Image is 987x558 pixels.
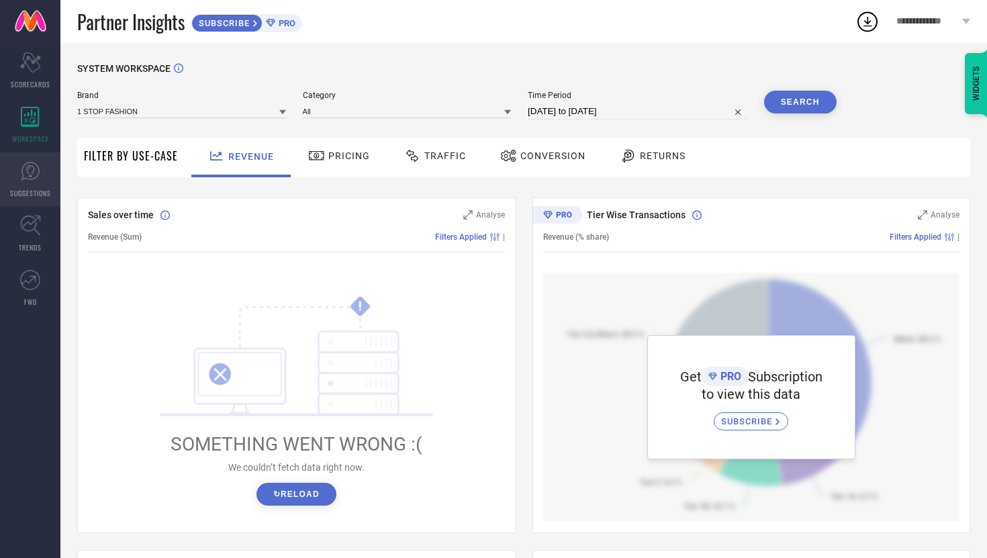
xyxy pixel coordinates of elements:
[543,232,609,242] span: Revenue (% share)
[463,210,473,220] svg: Zoom
[191,11,302,32] a: SUBSCRIBEPRO
[717,370,741,383] span: PRO
[228,462,365,473] span: We couldn’t fetch data right now.
[855,9,880,34] div: Open download list
[84,148,178,164] span: Filter By Use-Case
[256,483,336,506] button: ↻Reload
[528,103,747,120] input: Select time period
[328,150,370,161] span: Pricing
[764,91,837,113] button: Search
[303,91,512,100] span: Category
[275,18,295,28] span: PRO
[192,18,253,28] span: SUBSCRIBE
[228,151,274,162] span: Revenue
[88,210,154,220] span: Sales over time
[520,150,585,161] span: Conversion
[88,232,142,242] span: Revenue (Sum)
[957,232,959,242] span: |
[19,242,42,252] span: TRENDS
[503,232,505,242] span: |
[359,299,362,314] tspan: !
[587,210,686,220] span: Tier Wise Transactions
[721,416,775,426] span: SUBSCRIBE
[171,433,422,455] span: SOMETHING WENT WRONG :(
[10,188,51,198] span: SUGGESTIONS
[77,8,185,36] span: Partner Insights
[931,210,959,220] span: Analyse
[714,402,788,430] a: SUBSCRIBE
[12,134,49,144] span: WORKSPACE
[748,369,822,385] span: Subscription
[528,91,747,100] span: Time Period
[890,232,941,242] span: Filters Applied
[532,206,582,226] div: Premium
[918,210,927,220] svg: Zoom
[11,79,50,89] span: SCORECARDS
[424,150,466,161] span: Traffic
[640,150,686,161] span: Returns
[77,91,286,100] span: Brand
[77,63,171,74] span: SYSTEM WORKSPACE
[435,232,487,242] span: Filters Applied
[476,210,505,220] span: Analyse
[680,369,702,385] span: Get
[702,386,800,402] span: to view this data
[24,297,37,307] span: FWD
